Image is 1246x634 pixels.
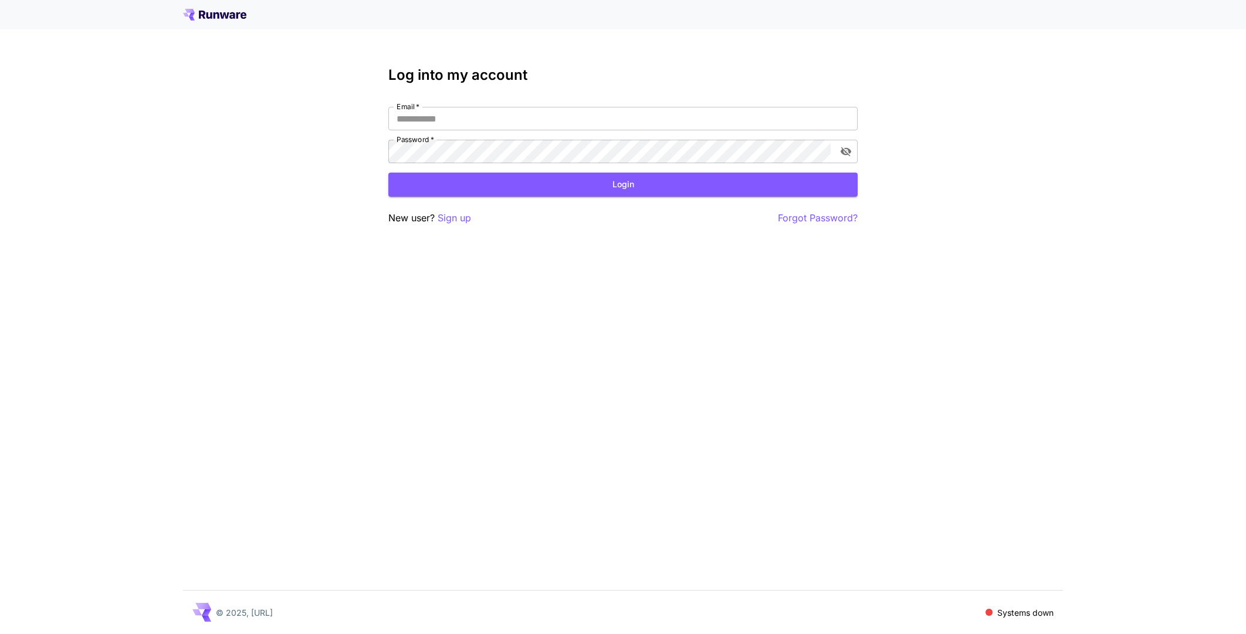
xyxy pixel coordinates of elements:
label: Email [397,102,419,112]
h3: Log into my account [388,67,858,83]
p: New user? [388,211,471,225]
button: toggle password visibility [835,141,856,162]
button: Sign up [438,211,471,225]
p: © 2025, [URL] [216,606,273,619]
button: Login [388,173,858,197]
button: Forgot Password? [778,211,858,225]
p: Systems down [997,606,1054,619]
label: Password [397,134,434,144]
